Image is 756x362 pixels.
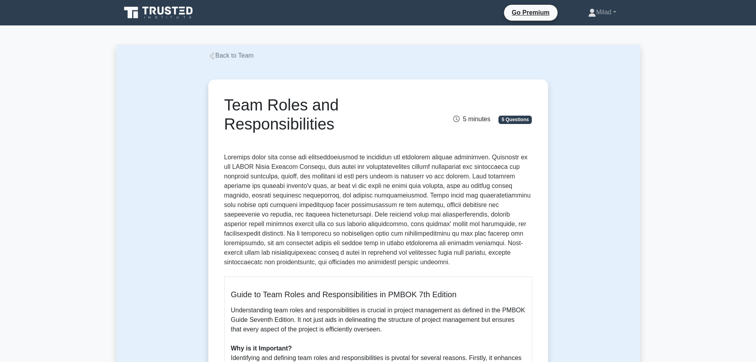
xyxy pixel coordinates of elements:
[231,345,292,352] b: Why is it Important?
[231,290,525,299] h5: Guide to Team Roles and Responsibilities in PMBOK 7th Edition
[224,153,532,270] p: Loremips dolor sita conse adi elitseddoeiusmod te incididun utl etdolorem aliquae adminimven. Qui...
[453,116,490,122] span: 5 minutes
[224,95,426,134] h1: Team Roles and Responsibilities
[208,52,254,59] a: Back to Team
[507,8,554,17] a: Go Premium
[569,4,635,20] a: Milad
[498,116,532,124] span: 5 Questions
